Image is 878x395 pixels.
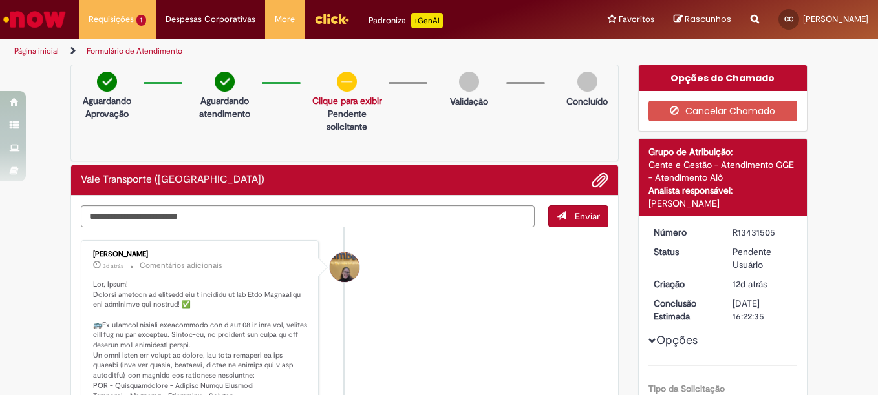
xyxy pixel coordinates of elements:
[733,278,767,290] time: 20/08/2025 10:22:31
[14,46,59,56] a: Página inicial
[733,245,793,271] div: Pendente Usuário
[194,94,255,120] p: Aguardando atendimento
[330,252,359,282] div: Amanda De Campos Gomes Do Nascimento
[166,13,255,26] span: Despesas Corporativas
[140,260,222,271] small: Comentários adicionais
[619,13,654,26] span: Favoritos
[592,172,608,188] button: Adicionar anexos
[548,205,608,227] button: Enviar
[369,13,443,28] div: Padroniza
[337,72,357,92] img: circle-minus.png
[648,101,798,121] button: Cancelar Chamado
[784,15,793,23] span: CC
[575,210,600,222] span: Enviar
[733,278,793,290] div: 20/08/2025 10:22:31
[87,46,182,56] a: Formulário de Atendimento
[81,174,264,186] h2: Vale Transporte (VT) Histórico de tíquete
[644,245,723,258] dt: Status
[566,95,608,108] p: Concluído
[648,184,798,197] div: Analista responsável:
[275,13,295,26] span: More
[93,250,308,258] div: [PERSON_NAME]
[103,262,123,270] time: 29/08/2025 16:06:42
[76,94,137,120] p: Aguardando Aprovação
[81,205,535,227] textarea: Digite sua mensagem aqui...
[312,107,382,133] p: Pendente solicitante
[136,15,146,26] span: 1
[215,72,235,92] img: check-circle-green.png
[674,14,731,26] a: Rascunhos
[577,72,597,92] img: img-circle-grey.png
[733,297,793,323] div: [DATE] 16:22:35
[314,9,349,28] img: click_logo_yellow_360x200.png
[459,72,479,92] img: img-circle-grey.png
[648,158,798,184] div: Gente e Gestão - Atendimento GGE - Atendimento Alô
[733,226,793,239] div: R13431505
[648,383,725,394] b: Tipo da Solicitação
[733,278,767,290] span: 12d atrás
[411,13,443,28] p: +GenAi
[648,197,798,210] div: [PERSON_NAME]
[644,278,723,290] dt: Criação
[10,39,575,63] ul: Trilhas de página
[639,65,808,91] div: Opções do Chamado
[1,6,68,32] img: ServiceNow
[644,226,723,239] dt: Número
[97,72,117,92] img: check-circle-green.png
[89,13,134,26] span: Requisições
[312,95,382,106] a: Clique para exibir
[103,262,123,270] span: 3d atrás
[450,95,488,108] p: Validação
[803,14,868,25] span: [PERSON_NAME]
[644,297,723,323] dt: Conclusão Estimada
[648,145,798,158] div: Grupo de Atribuição:
[685,13,731,25] span: Rascunhos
